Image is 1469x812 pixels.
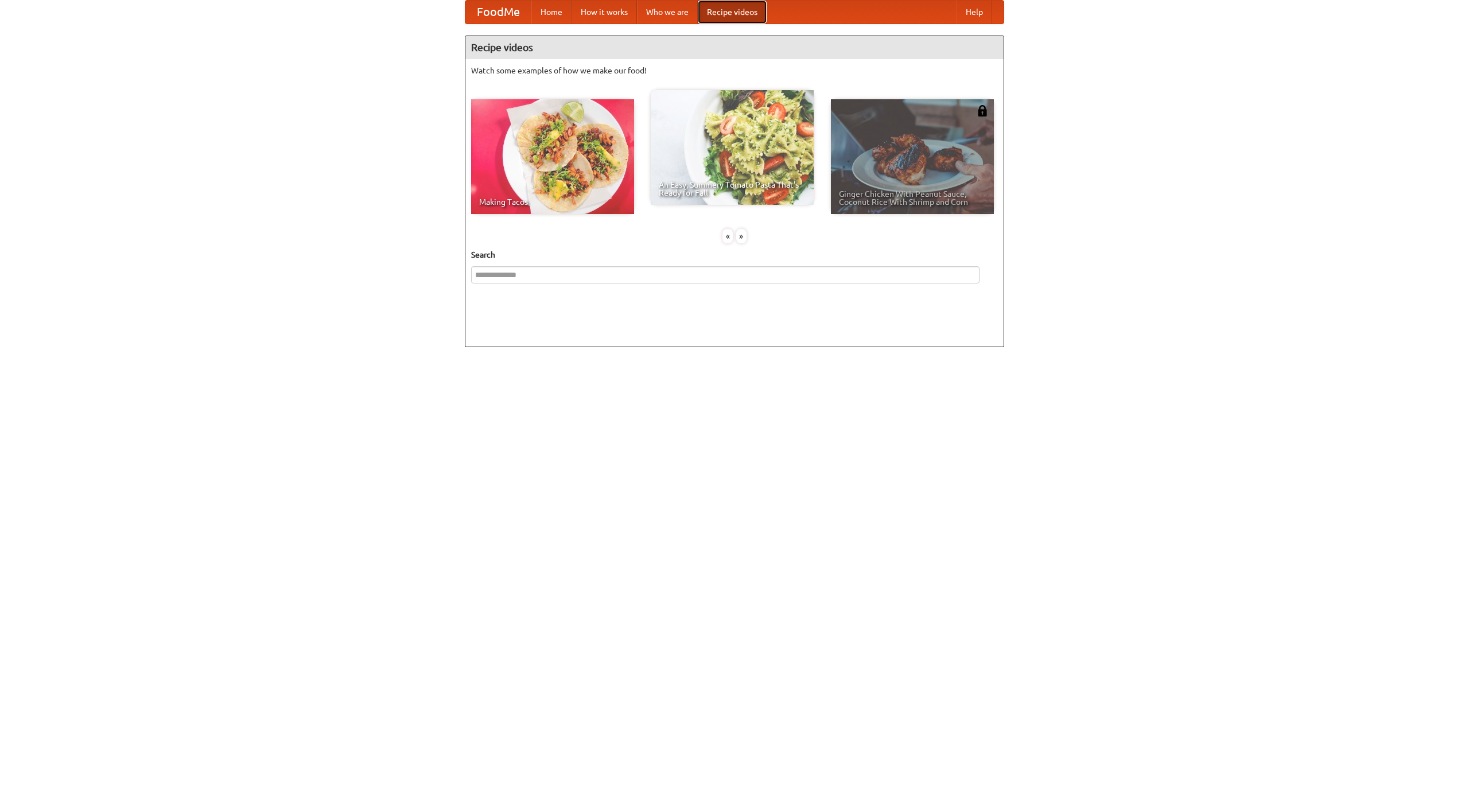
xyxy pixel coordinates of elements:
a: How it works [572,1,637,24]
a: Home [531,1,572,24]
a: FoodMe [465,1,531,24]
h4: Recipe videos [465,36,1004,59]
a: Who we are [637,1,698,24]
span: An Easy, Summery Tomato Pasta That's Ready for Fall [659,181,806,197]
span: Making Tacos [479,198,626,206]
a: An Easy, Summery Tomato Pasta That's Ready for Fall [651,90,814,205]
div: « [722,229,733,243]
h5: Search [471,249,998,261]
img: 483408.png [977,105,988,116]
a: Recipe videos [698,1,767,24]
a: Making Tacos [471,99,634,214]
div: » [736,229,747,243]
p: Watch some examples of how we make our food! [471,65,998,76]
a: Help [957,1,992,24]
